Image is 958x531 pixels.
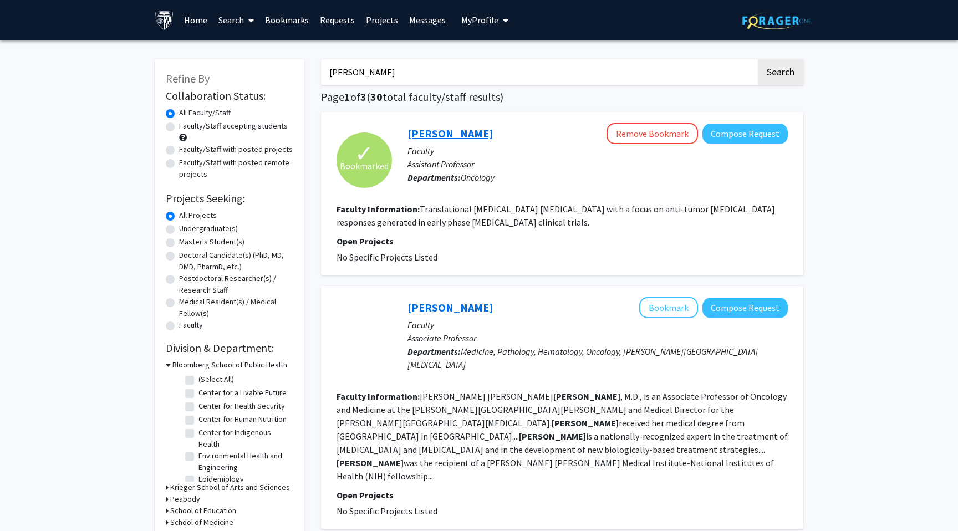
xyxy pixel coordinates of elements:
label: Epidemiology [198,473,244,485]
label: Center for Human Nutrition [198,413,287,425]
a: Bookmarks [259,1,314,39]
label: Undergraduate(s) [179,223,238,234]
button: Compose Request to Carol Ann Huff [702,298,788,318]
label: Faculty [179,319,203,331]
p: Associate Professor [407,331,788,345]
a: Requests [314,1,360,39]
button: Add Carol Ann Huff to Bookmarks [639,297,698,318]
span: Refine By [166,72,210,85]
span: 30 [370,90,383,104]
fg-read-more: [PERSON_NAME] [PERSON_NAME] , M.D., is an Associate Professor of Oncology and Medicine at the [PE... [337,391,788,482]
h2: Collaboration Status: [166,89,293,103]
span: My Profile [461,14,498,25]
span: ✓ [355,148,374,159]
label: Postdoctoral Researcher(s) / Research Staff [179,273,293,296]
b: Faculty Information: [337,203,420,215]
label: Center for Health Security [198,400,285,412]
a: Search [213,1,259,39]
img: Johns Hopkins University Logo [155,11,174,30]
label: Environmental Health and Engineering [198,450,291,473]
input: Search Keywords [321,59,756,85]
iframe: Chat [8,481,47,523]
a: Messages [404,1,451,39]
h3: School of Education [170,505,236,517]
h1: Page of ( total faculty/staff results) [321,90,803,104]
p: Open Projects [337,488,788,502]
b: [PERSON_NAME] [519,431,586,442]
button: Search [758,59,803,85]
label: All Faculty/Staff [179,107,231,119]
span: Bookmarked [340,159,389,172]
a: Home [179,1,213,39]
p: Faculty [407,318,788,331]
span: No Specific Projects Listed [337,252,437,263]
img: ForagerOne Logo [742,12,812,29]
span: 1 [344,90,350,104]
button: Compose Request to Amanda Huff [702,124,788,144]
label: (Select All) [198,374,234,385]
label: Doctoral Candidate(s) (PhD, MD, DMD, PharmD, etc.) [179,249,293,273]
h3: Krieger School of Arts and Sciences [170,482,290,493]
p: Assistant Professor [407,157,788,171]
label: Center for a Livable Future [198,387,287,399]
label: Faculty/Staff accepting students [179,120,288,132]
b: Departments: [407,346,461,357]
label: Faculty/Staff with posted projects [179,144,293,155]
span: No Specific Projects Listed [337,506,437,517]
label: Center for Indigenous Health [198,427,291,450]
a: Projects [360,1,404,39]
h2: Projects Seeking: [166,192,293,205]
label: Master's Student(s) [179,236,244,248]
p: Open Projects [337,234,788,248]
p: Faculty [407,144,788,157]
span: Medicine, Pathology, Hematology, Oncology, [PERSON_NAME][GEOGRAPHIC_DATA][MEDICAL_DATA] [407,346,758,370]
h3: Bloomberg School of Public Health [172,359,287,371]
a: [PERSON_NAME] [407,300,493,314]
a: [PERSON_NAME] [407,126,493,140]
label: All Projects [179,210,217,221]
span: 3 [360,90,366,104]
h3: Peabody [170,493,200,505]
label: Medical Resident(s) / Medical Fellow(s) [179,296,293,319]
b: Faculty Information: [337,391,420,402]
h2: Division & Department: [166,341,293,355]
button: Remove Bookmark [607,123,698,144]
b: [PERSON_NAME] [337,457,404,468]
h3: School of Medicine [170,517,233,528]
label: Faculty/Staff with posted remote projects [179,157,293,180]
b: Departments: [407,172,461,183]
span: Oncology [461,172,495,183]
fg-read-more: Translational [MEDICAL_DATA] [MEDICAL_DATA] with a focus on anti-tumor [MEDICAL_DATA] responses g... [337,203,775,228]
b: [PERSON_NAME] [552,417,619,428]
b: [PERSON_NAME] [553,391,620,402]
